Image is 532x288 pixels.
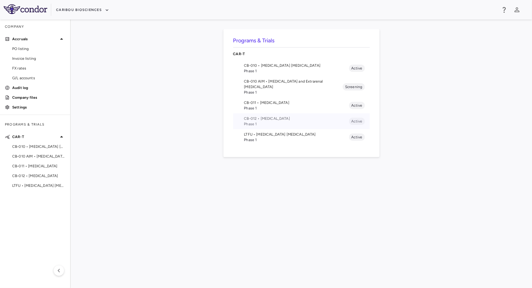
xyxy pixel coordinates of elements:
img: logo-full-SnFGN8VE.png [4,4,47,14]
div: CAR-T [233,48,370,60]
li: CB-012 • [MEDICAL_DATA]Phase 1Active [233,113,370,129]
li: LTFU • [MEDICAL_DATA] [MEDICAL_DATA]Phase 1Active [233,129,370,145]
span: Active [349,66,365,71]
p: Audit log [12,85,65,91]
span: Phase 1 [244,68,349,74]
span: CB-012 • [MEDICAL_DATA] [12,173,65,179]
span: Phase 1 [244,121,349,127]
p: CAR-T [12,134,58,140]
span: Phase 1 [244,105,349,111]
span: Active [349,134,365,140]
li: CB-010 AIM • [MEDICAL_DATA] and Extrarenal [MEDICAL_DATA]Phase 1Screening [233,76,370,98]
span: Phase 1 [244,90,343,95]
span: Active [349,119,365,124]
span: G/L accounts [12,75,65,81]
span: PO listing [12,46,65,52]
span: Active [349,103,365,108]
span: Invoice listing [12,56,65,61]
span: FX rates [12,66,65,71]
p: Company files [12,95,65,100]
li: CB-011 • [MEDICAL_DATA]Phase 1Active [233,98,370,113]
span: CB-010 AIM • [MEDICAL_DATA] and Extrarenal [MEDICAL_DATA] [12,154,65,159]
p: Accruals [12,36,58,42]
span: LTFU • [MEDICAL_DATA] [MEDICAL_DATA] [12,183,65,188]
span: CB-011 • [MEDICAL_DATA] [244,100,349,105]
h6: Programs & Trials [233,37,370,45]
button: Caribou Biosciences [56,5,109,15]
span: CB-010 AIM • [MEDICAL_DATA] and Extrarenal [MEDICAL_DATA] [244,79,343,90]
span: CB-010 • [MEDICAL_DATA] [MEDICAL_DATA] [244,63,349,68]
span: Screening [343,84,365,90]
p: CAR-T [233,51,370,57]
span: LTFU • [MEDICAL_DATA] [MEDICAL_DATA] [244,132,349,137]
p: Settings [12,105,65,110]
li: CB-010 • [MEDICAL_DATA] [MEDICAL_DATA]Phase 1Active [233,60,370,76]
span: CB-011 • [MEDICAL_DATA] [12,163,65,169]
span: Phase 1 [244,137,349,143]
span: CB-012 • [MEDICAL_DATA] [244,116,349,121]
span: CB-010 • [MEDICAL_DATA] [MEDICAL_DATA] [12,144,65,149]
